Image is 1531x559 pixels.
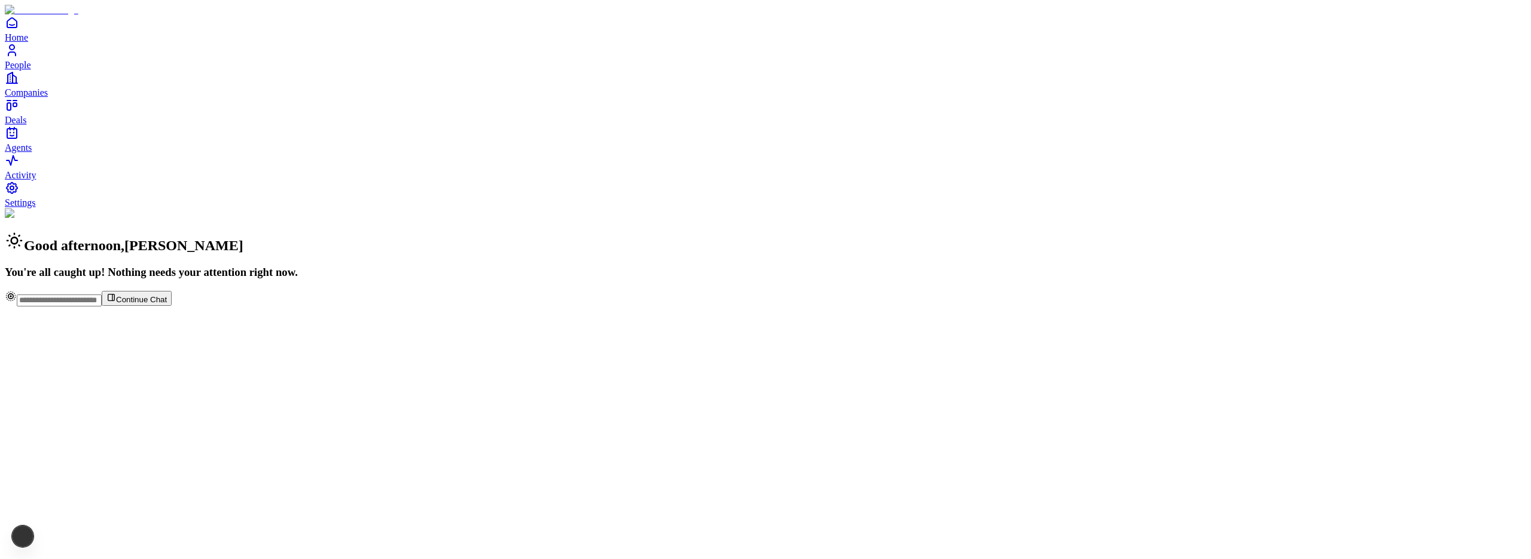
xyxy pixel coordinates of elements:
a: Companies [5,71,1526,98]
span: Agents [5,142,32,153]
img: Background [5,208,61,219]
span: Companies [5,87,48,98]
button: Continue Chat [102,291,172,306]
span: People [5,60,31,70]
a: Activity [5,153,1526,180]
span: Continue Chat [116,295,167,304]
span: Settings [5,198,36,208]
div: Continue Chat [5,290,1526,306]
a: Settings [5,181,1526,208]
a: People [5,43,1526,70]
a: Agents [5,126,1526,153]
a: Deals [5,98,1526,125]
a: Home [5,16,1526,42]
span: Deals [5,115,26,125]
h3: You're all caught up! Nothing needs your attention right now. [5,266,1526,279]
img: Item Brain Logo [5,5,78,16]
span: Activity [5,170,36,180]
span: Home [5,32,28,42]
h2: Good afternoon , [PERSON_NAME] [5,231,1526,254]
